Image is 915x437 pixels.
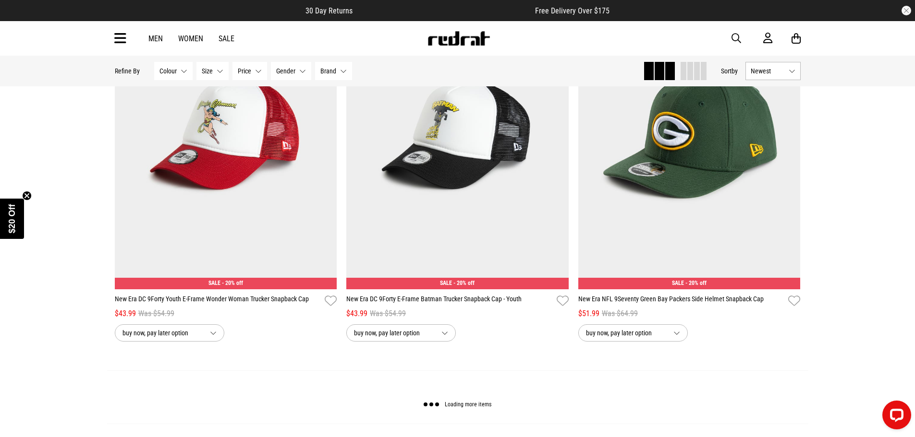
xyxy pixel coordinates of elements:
[159,67,177,75] span: Colour
[196,62,229,80] button: Size
[154,62,193,80] button: Colour
[578,308,599,319] span: $51.99
[586,327,666,339] span: buy now, pay later option
[535,6,610,15] span: Free Delivery Over $175
[745,62,801,80] button: Newest
[440,280,452,286] span: SALE
[208,280,220,286] span: SALE
[138,308,174,319] span: Was $54.99
[427,31,490,46] img: Redrat logo
[7,204,17,233] span: $20 Off
[219,34,234,43] a: Sale
[346,308,367,319] span: $43.99
[453,280,475,286] span: - 20% off
[238,67,251,75] span: Price
[875,397,915,437] iframe: LiveChat chat widget
[445,402,491,408] span: Loading more items
[578,324,688,342] button: buy now, pay later option
[602,308,638,319] span: Was $64.99
[276,67,295,75] span: Gender
[685,280,707,286] span: - 20% off
[115,308,136,319] span: $43.99
[115,67,140,75] p: Refine By
[232,62,267,80] button: Price
[751,67,785,75] span: Newest
[22,191,32,201] button: Close teaser
[271,62,311,80] button: Gender
[315,62,352,80] button: Brand
[115,294,321,308] a: New Era DC 9Forty Youth E-Frame Wonder Woman Trucker Snapback Cap
[320,67,336,75] span: Brand
[202,67,213,75] span: Size
[122,327,202,339] span: buy now, pay later option
[115,324,224,342] button: buy now, pay later option
[732,67,738,75] span: by
[370,308,406,319] span: Was $54.99
[354,327,434,339] span: buy now, pay later option
[578,294,785,308] a: New Era NFL 9Seventy Green Bay Packers Side Helmet Snapback Cap
[222,280,243,286] span: - 20% off
[305,6,353,15] span: 30 Day Returns
[178,34,203,43] a: Women
[148,34,163,43] a: Men
[346,294,553,308] a: New Era DC 9Forty E-Frame Batman Trucker Snapback Cap - Youth
[721,65,738,77] button: Sortby
[372,6,516,15] iframe: Customer reviews powered by Trustpilot
[346,324,456,342] button: buy now, pay later option
[672,280,684,286] span: SALE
